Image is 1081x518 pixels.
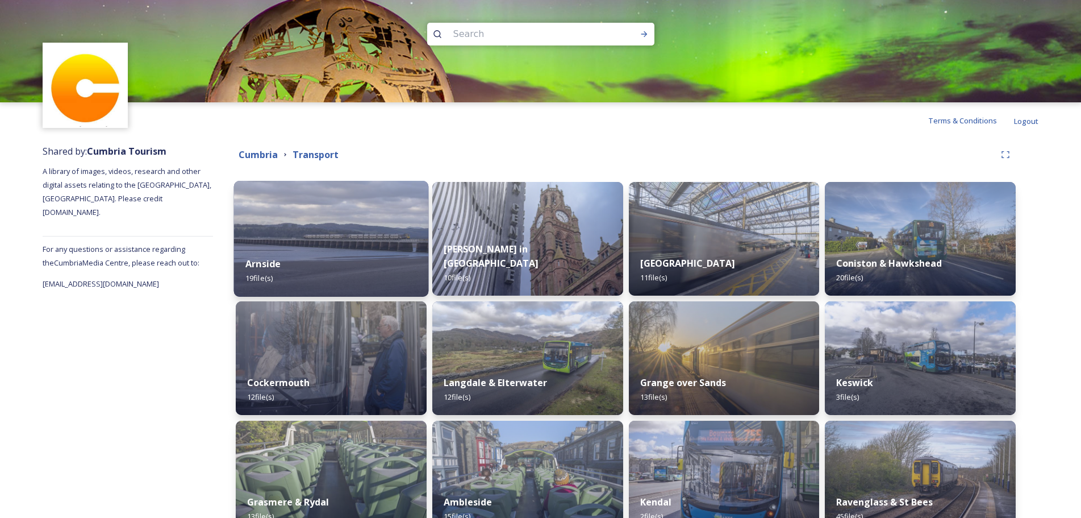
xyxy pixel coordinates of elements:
[640,257,735,270] strong: [GEOGRAPHIC_DATA]
[836,392,859,402] span: 3 file(s)
[640,392,667,402] span: 13 file(s)
[43,244,199,268] span: For any questions or assistance regarding the Cumbria Media Centre, please reach out to:
[239,148,278,161] strong: Cumbria
[44,44,127,127] img: images.jpg
[836,257,942,270] strong: Coniston & Hawkshead
[836,496,933,508] strong: Ravenglass & St Bees
[43,279,159,289] span: [EMAIL_ADDRESS][DOMAIN_NAME]
[444,392,470,402] span: 12 file(s)
[247,392,274,402] span: 12 file(s)
[87,145,166,158] strong: Cumbria Tourism
[236,301,427,415] img: ce7561c8-5d06-4130-99a4-e8de9e388603.jpg
[432,182,623,296] img: a26b29da-8338-4f78-952a-4be85aaa1385.jpg
[444,272,470,283] span: 10 file(s)
[836,272,863,283] span: 20 file(s)
[825,301,1016,415] img: efed4a57-4df2-4c65-84aa-dcfc898c0b96.jpg
[245,258,281,270] strong: Arnside
[444,243,539,270] strong: [PERSON_NAME] in [GEOGRAPHIC_DATA]
[928,115,997,126] span: Terms & Conditions
[444,496,492,508] strong: Ambleside
[836,376,873,389] strong: Keswick
[640,496,671,508] strong: Kendal
[629,301,820,415] img: bfdff5b2-43c0-4e7b-aea9-d590dab412b5.jpg
[629,182,820,296] img: 9a00b32c-02f3-4570-b3c2-3d369ec62061.jpg
[293,148,339,161] strong: Transport
[928,114,1014,127] a: Terms & Conditions
[245,273,273,283] span: 19 file(s)
[43,166,213,217] span: A library of images, videos, research and other digital assets relating to the [GEOGRAPHIC_DATA],...
[432,301,623,415] img: 23b8bcdb-acd0-486f-8493-36ff5ce7e284.jpg
[234,181,428,297] img: 70a34be2-7011-413b-a5b2-8aa20881ec5c.jpg
[448,22,603,47] input: Search
[444,376,547,389] strong: Langdale & Elterwater
[247,376,310,389] strong: Cockermouth
[43,145,166,158] span: Shared by:
[640,376,726,389] strong: Grange over Sands
[1014,116,1038,126] span: Logout
[825,182,1016,296] img: c0b7d63d-34fb-48f9-bf44-9f22d09c27f4.jpg
[640,272,667,283] span: 11 file(s)
[247,496,329,508] strong: Grasmere & Rydal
